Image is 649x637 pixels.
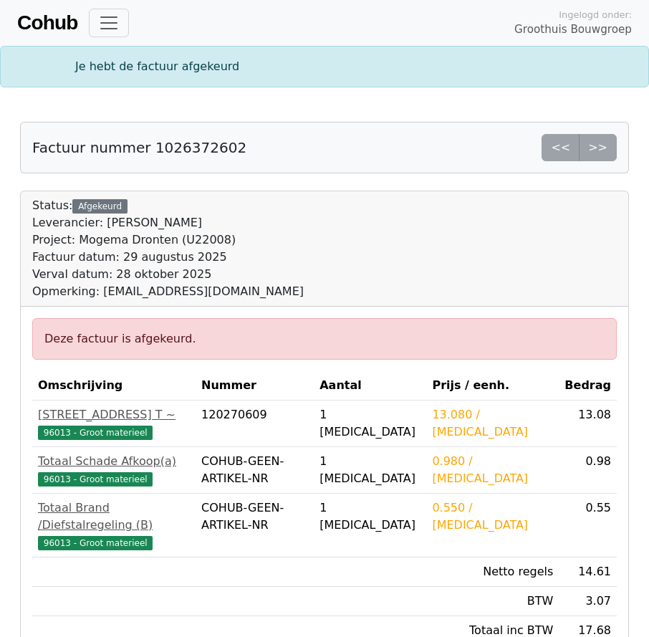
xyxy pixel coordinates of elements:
div: Verval datum: 28 oktober 2025 [32,266,304,283]
td: 120270609 [196,401,314,447]
div: Project: Mogema Dronten (U22008) [32,231,304,249]
a: [STREET_ADDRESS] T ~96013 - Groot materieel [38,406,190,441]
div: 0.550 / [MEDICAL_DATA] [432,499,553,534]
div: 13.080 / [MEDICAL_DATA] [432,406,553,441]
th: Omschrijving [32,371,196,401]
div: [STREET_ADDRESS] T ~ [38,406,190,423]
div: 1 [MEDICAL_DATA] [319,406,420,441]
a: Cohub [17,6,77,40]
button: Toggle navigation [89,9,129,37]
span: 96013 - Groot materieel [38,536,153,550]
td: COHUB-GEEN-ARTIKEL-NR [196,447,314,494]
td: 14.61 [559,557,617,587]
div: Totaal Brand /Diefstalregeling (B) [38,499,190,534]
span: Groothuis Bouwgroep [514,21,632,38]
div: Factuur datum: 29 augustus 2025 [32,249,304,266]
div: Afgekeurd [72,199,127,214]
div: Deze factuur is afgekeurd. [32,318,617,360]
span: 96013 - Groot materieel [38,472,153,487]
span: 96013 - Groot materieel [38,426,153,440]
td: 0.55 [559,494,617,557]
td: COHUB-GEEN-ARTIKEL-NR [196,494,314,557]
div: Opmerking: [EMAIL_ADDRESS][DOMAIN_NAME] [32,283,304,300]
td: 13.08 [559,401,617,447]
div: 1 [MEDICAL_DATA] [319,453,420,487]
div: 1 [MEDICAL_DATA] [319,499,420,534]
th: Prijs / eenh. [426,371,559,401]
th: Nummer [196,371,314,401]
td: 0.98 [559,447,617,494]
a: Totaal Brand /Diefstalregeling (B)96013 - Groot materieel [38,499,190,551]
span: Ingelogd onder: [559,8,632,21]
h5: Factuur nummer 1026372602 [32,139,246,156]
div: Je hebt de factuur afgekeurd [67,58,582,75]
th: Aantal [314,371,426,401]
div: Status: [32,197,304,300]
td: 3.07 [559,587,617,616]
td: BTW [426,587,559,616]
a: Totaal Schade Afkoop(a)96013 - Groot materieel [38,453,190,487]
th: Bedrag [559,371,617,401]
div: 0.980 / [MEDICAL_DATA] [432,453,553,487]
td: Netto regels [426,557,559,587]
div: Leverancier: [PERSON_NAME] [32,214,304,231]
div: Totaal Schade Afkoop(a) [38,453,190,470]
